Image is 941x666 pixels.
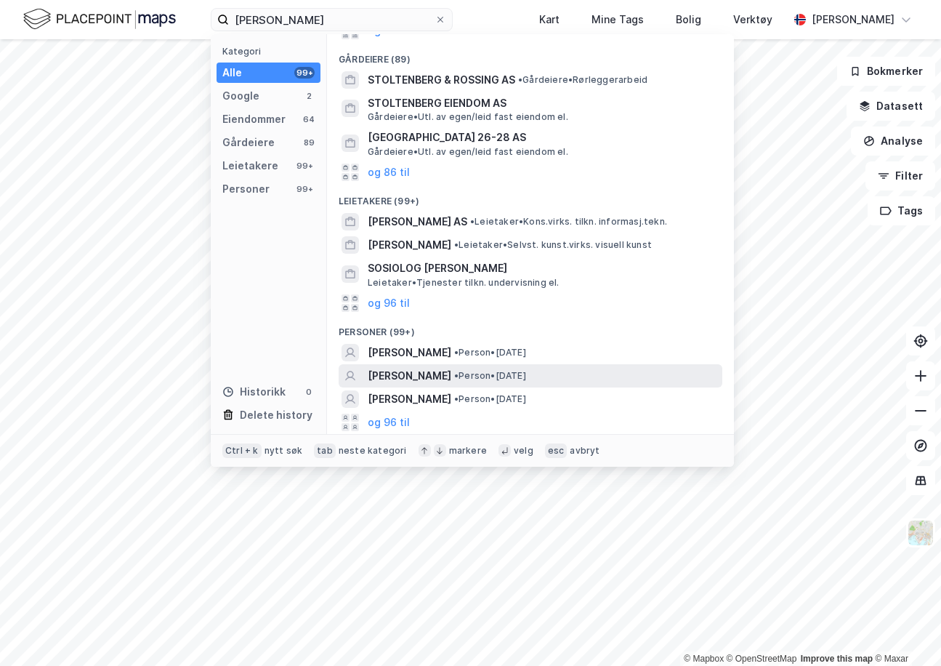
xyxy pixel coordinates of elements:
[294,67,315,79] div: 99+
[303,113,315,125] div: 64
[837,57,935,86] button: Bokmerker
[570,445,599,457] div: avbryt
[907,519,934,547] img: Z
[368,111,568,123] span: Gårdeiere • Utl. av egen/leid fast eiendom el.
[368,95,716,112] span: STOLTENBERG EIENDOM AS
[539,11,560,28] div: Kart
[368,367,451,385] span: [PERSON_NAME]
[518,74,647,86] span: Gårdeiere • Rørleggerarbeid
[222,134,275,151] div: Gårdeiere
[222,444,262,458] div: Ctrl + k
[294,160,315,172] div: 99+
[454,239,459,250] span: •
[222,111,286,128] div: Eiendommer
[454,347,459,358] span: •
[222,383,286,401] div: Historikk
[314,444,336,458] div: tab
[514,445,533,457] div: velg
[222,87,259,105] div: Google
[454,347,526,358] span: Person • [DATE]
[545,444,568,458] div: esc
[240,406,312,424] div: Delete history
[591,11,644,28] div: Mine Tags
[733,11,772,28] div: Verktøy
[470,216,667,228] span: Leietaker • Kons.virks. tilkn. informasj.tekn.
[684,654,724,664] a: Mapbox
[368,344,451,361] span: [PERSON_NAME]
[303,90,315,102] div: 2
[676,11,701,28] div: Bolig
[865,161,935,190] button: Filter
[449,445,487,457] div: markere
[454,393,459,404] span: •
[222,64,242,81] div: Alle
[222,46,320,57] div: Kategori
[303,386,315,398] div: 0
[368,260,716,277] span: SOSIOLOG [PERSON_NAME]
[851,127,935,156] button: Analyse
[727,654,797,664] a: OpenStreetMap
[454,239,652,251] span: Leietaker • Selvst. kunst.virks. visuell kunst
[368,146,568,158] span: Gårdeiere • Utl. av egen/leid fast eiendom el.
[812,11,894,28] div: [PERSON_NAME]
[368,414,410,431] button: og 96 til
[368,129,716,146] span: [GEOGRAPHIC_DATA] 26-28 AS
[303,137,315,148] div: 89
[847,92,935,121] button: Datasett
[327,42,734,68] div: Gårdeiere (89)
[327,184,734,210] div: Leietakere (99+)
[368,236,451,254] span: [PERSON_NAME]
[470,216,474,227] span: •
[368,213,467,230] span: [PERSON_NAME] AS
[23,7,176,32] img: logo.f888ab2527a4732fd821a326f86c7f29.svg
[368,294,410,312] button: og 96 til
[368,71,515,89] span: STOLTENBERG & ROSSING AS
[264,445,303,457] div: nytt søk
[868,596,941,666] iframe: Chat Widget
[327,315,734,341] div: Personer (99+)
[294,183,315,195] div: 99+
[368,390,451,408] span: [PERSON_NAME]
[222,157,278,174] div: Leietakere
[454,370,459,381] span: •
[868,196,935,225] button: Tags
[454,393,526,405] span: Person • [DATE]
[801,654,873,664] a: Improve this map
[339,445,407,457] div: neste kategori
[229,9,435,31] input: Søk på adresse, matrikkel, gårdeiere, leietakere eller personer
[368,277,560,289] span: Leietaker • Tjenester tilkn. undervisning el.
[868,596,941,666] div: Kontrollprogram for chat
[454,370,526,382] span: Person • [DATE]
[368,164,410,181] button: og 86 til
[222,180,270,198] div: Personer
[518,74,522,85] span: •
